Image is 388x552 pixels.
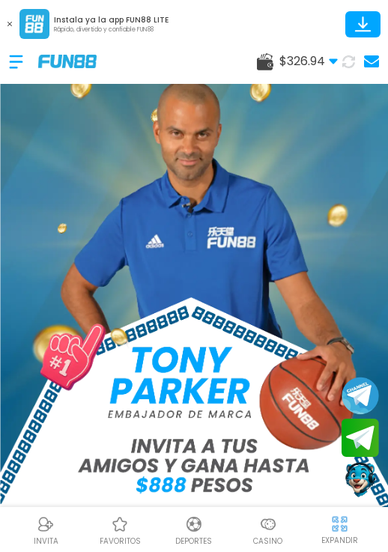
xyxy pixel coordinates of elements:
[231,513,305,547] a: CasinoCasinoCasino
[34,536,58,547] p: INVITA
[157,513,231,547] a: DeportesDeportesDeportes
[37,515,55,533] img: Referral
[83,513,157,547] a: Casino FavoritosCasino Favoritosfavoritos
[321,535,358,546] p: EXPANDIR
[185,515,203,533] img: Deportes
[342,461,379,500] button: Contact customer service
[54,14,169,25] p: Instala ya la app FUN88 LITE
[19,9,49,39] img: App Logo
[111,515,129,533] img: Casino Favoritos
[330,515,349,533] img: hide
[342,376,379,415] button: Join telegram channel
[175,536,212,547] p: Deportes
[9,513,83,547] a: ReferralReferralINVITA
[342,419,379,458] button: Join telegram
[253,536,282,547] p: Casino
[100,536,141,547] p: favoritos
[279,52,338,70] span: $ 326.94
[38,55,97,67] img: Company Logo
[259,515,277,533] img: Casino
[54,25,169,34] p: Rápido, divertido y confiable FUN88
